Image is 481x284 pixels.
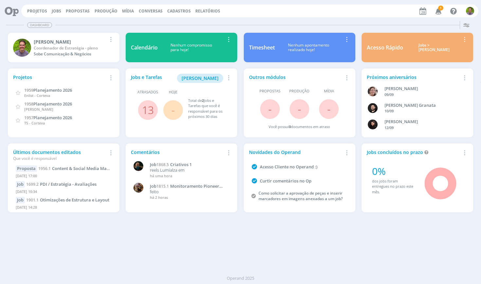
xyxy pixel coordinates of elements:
[25,9,49,14] button: Projetos
[268,102,272,116] span: -
[8,33,119,62] a: T[PERSON_NAME]Coordenador de Estratégia - plenoSobe Comunicação & Negócios
[368,103,378,113] img: B
[13,39,31,57] img: T
[324,88,334,94] span: Mídia
[150,195,168,200] span: há 2 horas
[16,181,25,188] div: Job
[150,168,229,173] p: reels Lumialza em
[275,43,342,52] div: Nenhum apontamento realizado hoje!
[158,43,224,52] div: Nenhum compromisso para hoje!
[156,183,169,189] span: 1815.1
[372,179,416,195] div: dos jobs foram entregues no prazo este mês.
[367,74,460,81] div: Próximos aniversários
[33,115,72,121] span: Planejamento 2026
[95,8,117,14] a: Produção
[171,103,175,117] span: -
[367,149,460,156] div: Jobs concluídos no prazo
[26,197,39,203] span: 1901.1
[34,38,106,45] div: Thales Hohl
[26,181,39,187] span: 1699.2
[131,149,224,156] div: Comentários
[24,121,45,125] span: TS - Corteva
[298,102,301,116] span: -
[137,9,165,14] button: Conversas
[24,87,33,93] span: 1959
[150,189,229,195] p: feito
[384,102,460,109] div: Bruno Corralo Granata
[150,162,229,167] a: Job1868.5Criativos 1
[131,74,224,83] div: Jobs e Tarefas
[260,178,312,184] a: Curtir comentários no Op
[134,161,143,171] img: M
[170,161,192,167] span: Criativos 1
[177,75,223,81] a: [PERSON_NAME]
[27,22,52,28] span: Dashboard
[33,101,72,107] span: Planejamento 2026
[24,87,72,93] a: 1959Planejamento 2026
[13,156,106,161] div: Que você é responsável
[260,164,317,170] a: Acesso Cliente no Operand :)
[195,8,220,14] a: Relatórios
[66,8,90,14] span: Propostas
[177,74,223,83] button: [PERSON_NAME]
[182,75,219,81] span: [PERSON_NAME]
[139,8,163,14] a: Conversas
[13,149,106,161] div: Últimos documentos editados
[150,173,172,178] span: há uma hora
[134,183,143,193] img: A
[384,119,460,125] div: Luana da Silva de Andrade
[150,183,219,194] span: Monitoramento Pioneer 2025
[188,98,225,120] div: Total de Jobs e Tarefas que você é responsável para os próximos 30 dias
[24,101,33,107] span: 1958
[24,101,72,107] a: 1958Planejamento 2026
[384,108,394,113] span: 10/09
[16,203,112,213] div: [DATE] 14:28
[131,44,158,51] div: Calendário
[33,87,72,93] span: Planejamento 2026
[150,184,229,189] a: Job1815.1Monitoramento Pioneer 2025
[438,6,443,10] span: 1
[142,103,154,117] a: 13
[50,9,63,14] button: Jobs
[38,165,127,171] a: 1956.1Content & Social Media Management
[372,164,416,179] div: 0%
[40,197,109,203] span: Otimizações de Estrutura e Layout
[269,124,330,130] div: Você possui documentos em atraso
[289,88,310,94] span: Produção
[122,8,134,14] a: Mídia
[193,9,222,14] button: Relatórios
[16,197,25,203] div: Job
[16,165,37,172] div: Proposta
[244,33,355,62] a: TimesheetNenhum apontamentorealizado hoje!
[289,124,291,129] span: 0
[249,44,275,51] div: Timesheet
[52,165,127,171] span: Content & Social Media Management
[367,44,403,51] div: Acesso Rápido
[24,114,72,121] a: 1957Planejamento 2026
[384,92,394,97] span: 09/09
[384,125,394,130] span: 12/09
[40,181,97,187] span: PDI / Estratégia - Avaliações
[13,74,106,81] div: Projetos
[368,120,378,129] img: L
[466,5,474,17] button: T
[52,8,61,14] a: Jobs
[202,98,204,103] span: 2
[156,162,169,167] span: 1868.5
[120,9,136,14] button: Mídia
[368,86,378,96] img: A
[327,102,330,116] span: -
[26,181,97,187] a: 1699.2PDI / Estratégia - Avaliações
[34,51,106,57] div: Sobe Comunicação & Negócios
[249,74,342,81] div: Outros módulos
[26,197,109,203] a: 1901.1Otimizações de Estrutura e Layout
[167,8,191,14] span: Cadastros
[34,45,106,51] div: Coordenador de Estratégia - pleno
[27,8,47,14] a: Projetos
[408,43,460,52] div: Jobs > [PERSON_NAME]
[466,7,474,15] img: T
[64,9,92,14] button: Propostas
[169,89,177,95] span: Hoje
[38,166,51,171] span: 1956.1
[24,107,53,112] span: [PERSON_NAME]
